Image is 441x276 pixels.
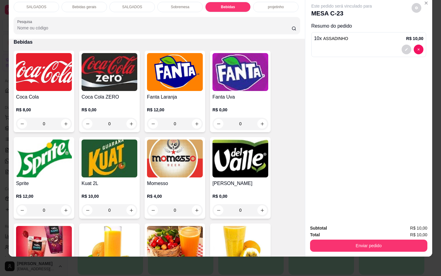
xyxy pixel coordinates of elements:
p: Resumo do pedido [311,22,426,30]
span: R$ 10,00 [410,231,427,238]
p: SALGADOS [26,5,46,9]
img: product-image [82,53,137,91]
p: R$ 4,00 [147,193,203,199]
button: decrease-product-quantity [412,3,421,13]
h4: Kuat 2L [82,180,137,187]
img: product-image [212,53,268,91]
button: increase-product-quantity [126,205,136,215]
img: product-image [16,53,72,91]
span: R$ 10,00 [410,225,427,231]
p: Bebidas [221,5,235,9]
p: R$ 8,00 [16,107,72,113]
h4: Momesso [147,180,203,187]
p: MESA C-23 [311,9,372,18]
p: Bebidas gerais [72,5,96,9]
p: R$ 10,00 [406,35,423,42]
button: decrease-product-quantity [83,205,92,215]
h4: Fanta Uva [212,93,268,101]
h4: Fanta Laranja [147,93,203,101]
img: product-image [82,226,137,264]
p: R$ 12,00 [16,193,72,199]
img: product-image [82,140,137,177]
p: R$ 12,00 [147,107,203,113]
p: R$ 0,00 [212,107,268,113]
button: decrease-product-quantity [414,45,423,54]
input: Pesquisa [17,25,292,31]
span: ASSADINHO [323,36,348,41]
img: product-image [212,226,268,264]
p: SALGADOS [122,5,142,9]
strong: Subtotal [310,226,327,231]
img: product-image [147,140,203,177]
p: Sobremesa [171,5,189,9]
img: product-image [16,226,72,264]
p: 10 x [314,35,348,42]
button: Enviar pedido [310,240,427,252]
img: product-image [147,226,203,264]
p: R$ 0,00 [82,107,137,113]
p: R$ 0,00 [212,193,268,199]
img: product-image [212,140,268,177]
p: Este pedido será vinculado para [311,3,372,9]
h4: Sprite [16,180,72,187]
h4: Coca Cola [16,93,72,101]
p: projetinho [268,5,284,9]
img: product-image [16,140,72,177]
h4: Coca Cola ZERO [82,93,137,101]
p: R$ 10,00 [82,193,137,199]
p: Bebidas [14,39,300,46]
strong: Total [310,232,320,237]
img: product-image [147,53,203,91]
button: decrease-product-quantity [402,45,411,54]
label: Pesquisa [17,19,34,24]
h4: [PERSON_NAME] [212,180,268,187]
